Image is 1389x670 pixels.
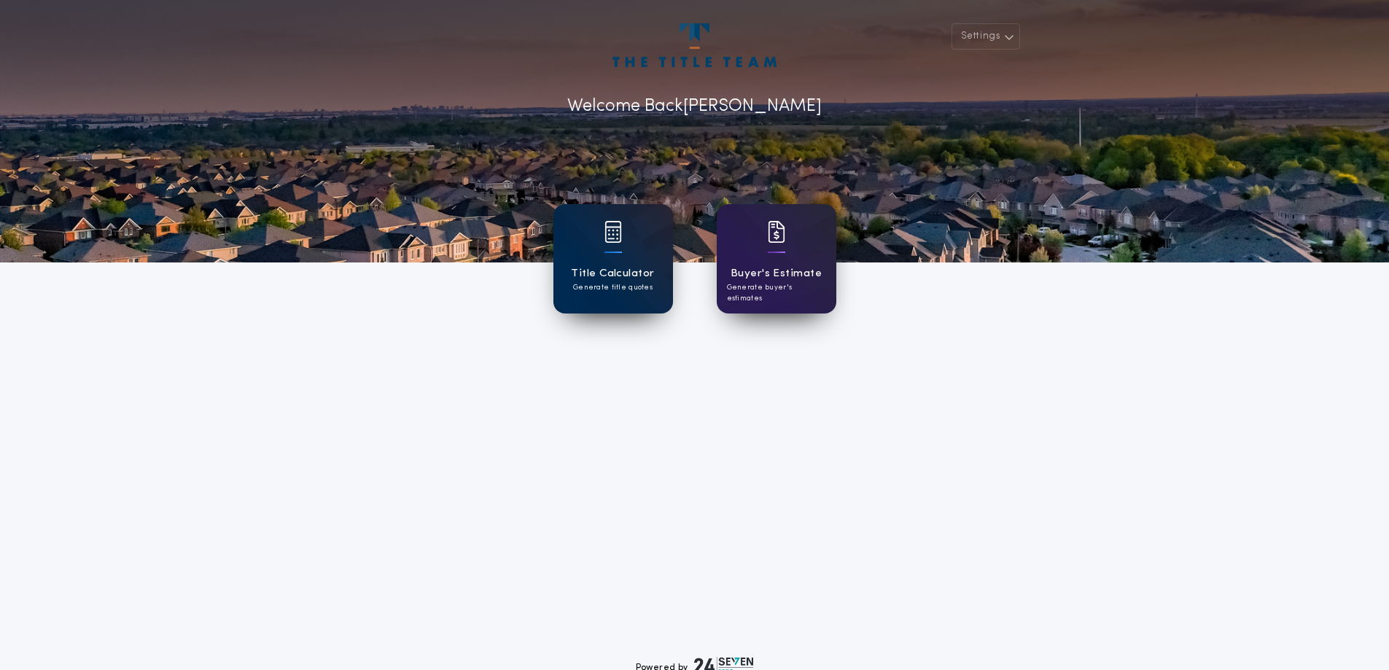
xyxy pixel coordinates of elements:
[604,221,622,243] img: card icon
[571,265,654,282] h1: Title Calculator
[553,204,673,313] a: card iconTitle CalculatorGenerate title quotes
[717,204,836,313] a: card iconBuyer's EstimateGenerate buyer's estimates
[731,265,822,282] h1: Buyer's Estimate
[768,221,785,243] img: card icon
[727,282,826,304] p: Generate buyer's estimates
[952,23,1020,50] button: Settings
[573,282,653,293] p: Generate title quotes
[567,93,822,120] p: Welcome Back [PERSON_NAME]
[612,23,776,67] img: account-logo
